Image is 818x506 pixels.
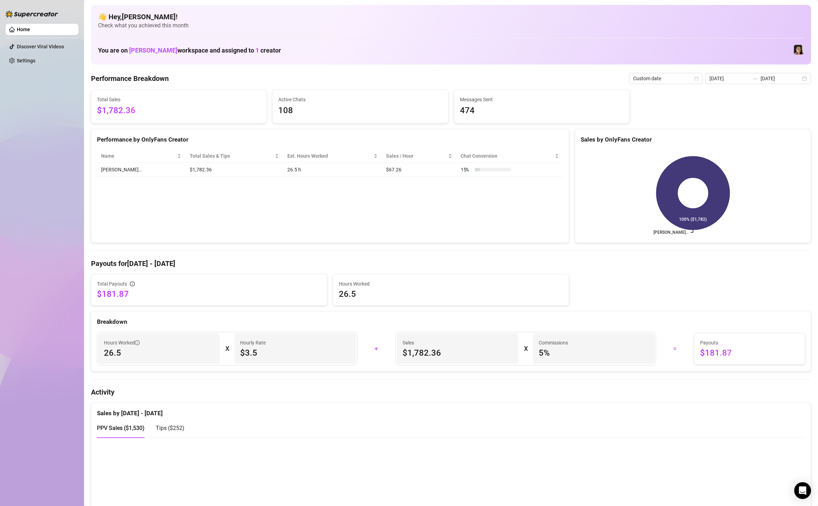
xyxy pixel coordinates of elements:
th: Chat Conversion [456,149,563,163]
span: Sales / Hour [386,152,447,160]
span: $181.87 [97,288,321,300]
span: 108 [278,104,442,117]
span: Total Sales & Tips [190,152,274,160]
span: 15 % [461,166,472,173]
span: 1 [256,47,259,54]
span: Check what you achieved this month [98,22,804,29]
div: Sales by [DATE] - [DATE] [97,403,805,418]
span: Sales [403,339,513,347]
h4: 👋 Hey, [PERSON_NAME] ! [98,12,804,22]
img: logo-BBDzfeDw.svg [6,11,58,18]
span: Hours Worked [339,280,563,288]
div: Sales by OnlyFans Creator [581,135,805,144]
span: swap-right [752,76,758,81]
article: Commissions [539,339,568,347]
h4: Payouts for [DATE] - [DATE] [91,259,811,268]
span: Name [101,152,176,160]
td: $1,782.36 [186,163,284,177]
span: info-circle [130,281,135,286]
span: Total Sales [97,96,261,103]
span: Payouts [700,339,799,347]
span: PPV Sales ( $1,530 ) [97,425,145,431]
input: Start date [709,75,749,82]
span: 26.5 [104,347,214,358]
td: $67.26 [382,163,456,177]
div: X [225,343,229,354]
h1: You are on workspace and assigned to creator [98,47,281,54]
span: Tips ( $252 ) [156,425,184,431]
span: to [752,76,758,81]
div: Breakdown [97,317,805,327]
div: Est. Hours Worked [287,152,372,160]
span: Hours Worked [104,339,140,347]
span: $1,782.36 [97,104,261,117]
td: [PERSON_NAME]… [97,163,186,177]
span: $1,782.36 [403,347,513,358]
span: 26.5 [339,288,563,300]
th: Sales / Hour [382,149,456,163]
input: End date [761,75,800,82]
div: = [660,343,690,354]
div: Performance by OnlyFans Creator [97,135,563,144]
div: X [524,343,527,354]
span: 474 [460,104,624,117]
span: Active Chats [278,96,442,103]
img: Luna [794,45,804,55]
td: 26.5 h [283,163,382,177]
span: Total Payouts [97,280,127,288]
h4: Activity [91,387,811,397]
h4: Performance Breakdown [91,74,169,83]
span: [PERSON_NAME] [129,47,177,54]
text: [PERSON_NAME]… [653,230,688,235]
a: Home [17,27,30,32]
a: Discover Viral Videos [17,44,64,49]
th: Total Sales & Tips [186,149,284,163]
div: Open Intercom Messenger [794,482,811,499]
span: $3.5 [240,347,350,358]
span: Custom date [633,73,698,84]
th: Name [97,149,186,163]
span: info-circle [135,340,140,345]
span: Messages Sent [460,96,624,103]
span: calendar [694,76,699,81]
article: Hourly Rate [240,339,266,347]
a: Settings [17,58,35,63]
div: + [362,343,391,354]
span: 5 % [539,347,649,358]
span: $181.87 [700,347,799,358]
span: Chat Conversion [461,152,553,160]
